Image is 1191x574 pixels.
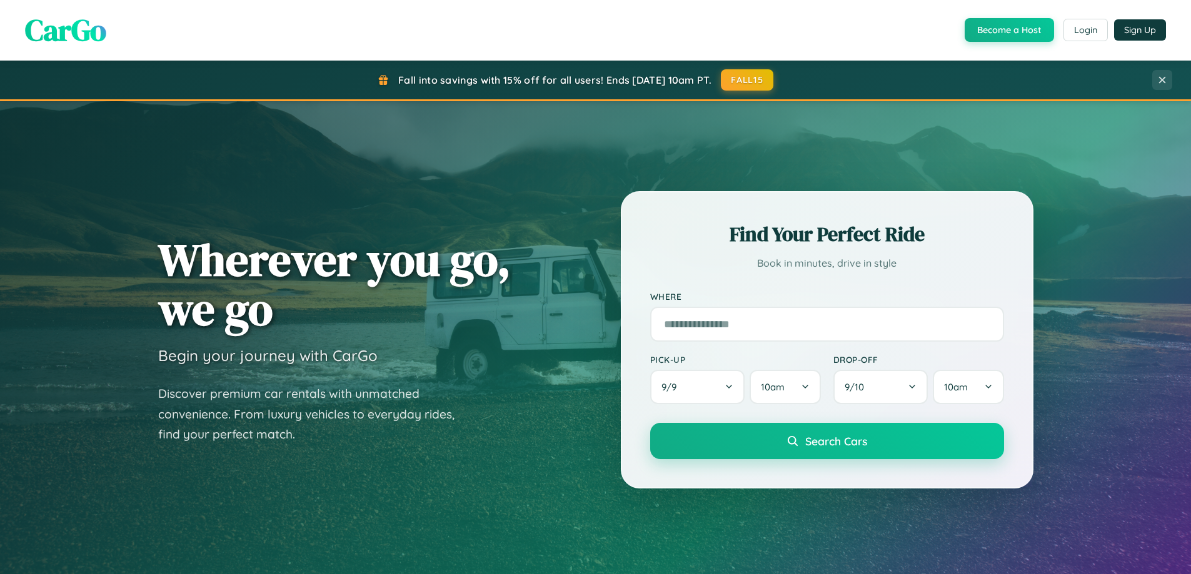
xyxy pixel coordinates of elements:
[650,220,1004,248] h2: Find Your Perfect Ride
[1114,19,1166,41] button: Sign Up
[650,423,1004,459] button: Search Cars
[25,9,106,51] span: CarGo
[650,354,821,365] label: Pick-up
[1063,19,1108,41] button: Login
[944,381,968,393] span: 10am
[933,370,1003,404] button: 10am
[650,254,1004,272] p: Book in minutes, drive in style
[158,383,471,445] p: Discover premium car rentals with unmatched convenience. From luxury vehicles to everyday rides, ...
[661,381,683,393] span: 9 / 9
[833,370,928,404] button: 9/10
[650,291,1004,302] label: Where
[761,381,785,393] span: 10am
[965,18,1054,42] button: Become a Host
[398,74,711,86] span: Fall into savings with 15% off for all users! Ends [DATE] 10am PT.
[750,370,820,404] button: 10am
[833,354,1004,365] label: Drop-off
[805,434,867,448] span: Search Cars
[721,69,773,91] button: FALL15
[650,370,745,404] button: 9/9
[158,235,511,334] h1: Wherever you go, we go
[158,346,378,365] h3: Begin your journey with CarGo
[845,381,870,393] span: 9 / 10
